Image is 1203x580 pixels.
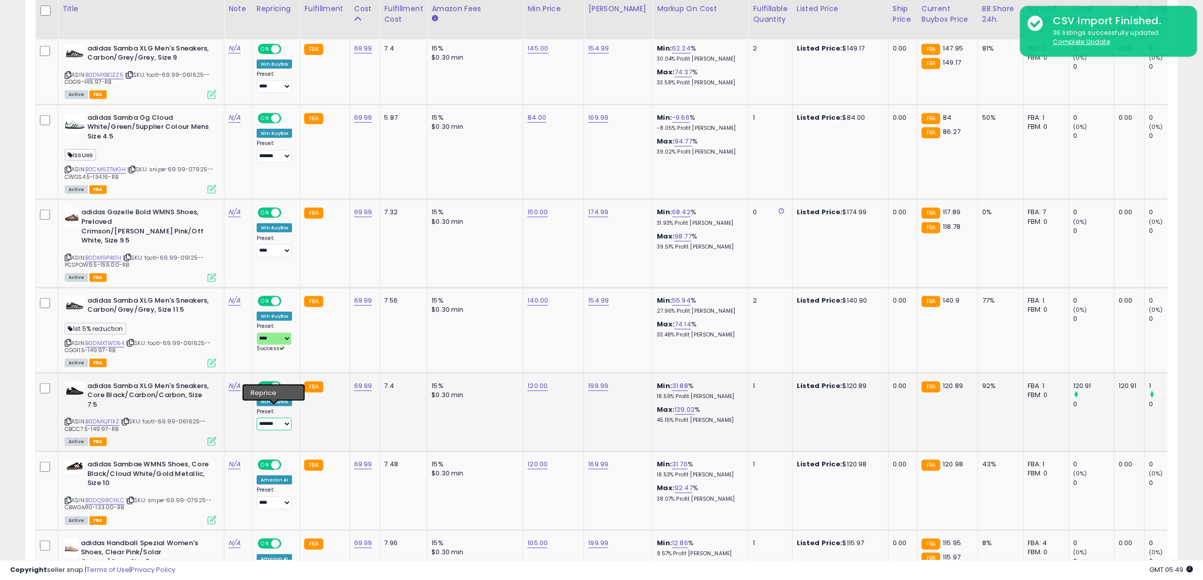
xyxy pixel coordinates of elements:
div: 0 [1149,131,1190,140]
a: 105.00 [527,538,548,548]
div: Total Rev. [1073,4,1110,25]
div: 7.4 [384,381,419,391]
span: ON [259,209,271,217]
div: CSV Import Finished. [1045,14,1189,28]
div: 1 [1149,381,1190,391]
a: 84.00 [527,113,546,123]
div: 0.00 [893,113,909,122]
small: FBA [304,113,323,124]
span: 147.95 [943,43,963,53]
div: Current Buybox Price [922,4,974,25]
div: 1 [753,113,784,122]
div: 0 [1149,478,1190,488]
a: 69.99 [354,43,372,54]
span: | SKU: snipe-69.99-07925--CBWGM10-133.00-RB [65,496,212,511]
div: % [657,460,741,478]
div: FBA: 1 [1028,381,1061,391]
span: OFF [280,114,296,122]
b: adidas Samba XLG Men's Sneakers, Carbon/Grey/Grey, Size 11.5 [87,296,210,317]
b: Listed Price: [797,381,843,391]
div: $84.00 [797,113,881,122]
div: 0 [1149,400,1190,409]
div: % [657,137,741,156]
a: N/A [228,43,240,54]
b: Min: [657,113,672,122]
div: 77% [982,296,1016,305]
span: | SKU: footl-69.99-061625--CGG9-149.97-RB [65,71,210,86]
span: issues [65,149,96,161]
div: 0 [1073,208,1114,217]
div: 0.00 [893,208,909,217]
a: B0CM6ZTMGH [85,165,126,174]
a: B0DMXJF1XZ [85,417,119,426]
div: 15% [431,44,515,53]
img: 31In4ic2fbL._SL40_.jpg [65,296,85,310]
div: 0 [1149,113,1190,122]
div: 0 [1149,314,1190,323]
span: FBA [89,90,107,99]
div: 92% [982,381,1016,391]
div: 0 [1073,113,1114,122]
div: $0.30 min [431,469,515,478]
div: 0 [1073,400,1114,409]
div: ASIN: [65,296,216,366]
span: FBA [89,185,107,194]
span: All listings currently available for purchase on Amazon [65,90,88,99]
a: 140.00 [527,296,548,306]
div: FBM: 0 [1028,122,1061,131]
div: FBM: 0 [1028,469,1061,478]
a: 129.02 [675,405,695,415]
small: (0%) [1149,54,1163,62]
div: 7.56 [384,296,419,305]
div: 0 [1073,460,1114,469]
div: Preset: [257,140,293,163]
div: % [657,405,741,424]
span: | SKU: footl-69.99-09125--PCSPOW9.5-159.00-RB [65,254,204,269]
a: 120.00 [527,381,548,391]
div: 1 [753,460,784,469]
div: % [657,320,741,339]
div: FBM: 0 [1028,305,1061,314]
a: 74.37 [675,67,692,77]
span: All listings currently available for purchase on Amazon [65,516,88,525]
span: All listings currently available for purchase on Amazon [65,273,88,282]
a: N/A [228,296,240,306]
b: adidas Sambae WMNS Shoes, Core Black/Cloud White/Gold Metallic, Size 10 [87,460,210,491]
p: 30.04% Profit [PERSON_NAME] [657,56,741,63]
div: % [657,113,741,132]
a: N/A [228,381,240,391]
b: adidas Samba Og Cloud White/Green/Supplier Colour Mens Size 4.5 [87,113,210,144]
div: $0.30 min [431,305,515,314]
div: FBA: 7 [1028,208,1061,217]
small: (0%) [1149,123,1163,131]
small: Amazon Fees. [431,14,438,23]
small: FBA [922,381,940,393]
div: Title [62,4,220,14]
div: 0 [1149,208,1190,217]
a: 154.99 [588,296,609,306]
b: Listed Price: [797,538,843,548]
a: 74.14 [675,319,691,329]
span: ON [259,297,271,305]
span: FBA [89,273,107,282]
span: 115.95 [943,538,961,548]
small: FBA [304,539,323,550]
a: N/A [228,459,240,469]
b: Listed Price: [797,43,843,53]
span: 120.98 [943,459,963,469]
a: 31.88 [672,381,688,391]
a: 69.99 [354,459,372,469]
div: FBA: 1 [1028,113,1061,122]
div: Win BuyBox [257,60,293,69]
div: FBA: 1 [1028,460,1061,469]
span: 84 [943,113,951,122]
div: Preset: [257,323,293,353]
img: 31kP0oxO17L._SL40_.jpg [65,381,85,396]
div: Win BuyBox [257,129,293,138]
div: 0 [1149,460,1190,469]
div: 0.00 [893,296,909,305]
b: Max: [657,231,675,241]
b: Min: [657,538,672,548]
b: Min: [657,296,672,305]
div: 15% [431,296,515,305]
